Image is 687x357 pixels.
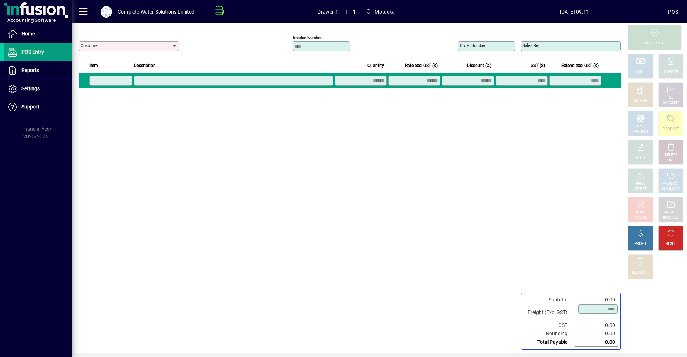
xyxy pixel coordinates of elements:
[642,41,667,46] div: PROCESS SALE
[667,158,674,163] div: LINE
[524,321,575,329] td: GST
[89,62,98,69] span: Item
[634,241,647,247] div: PROFIT
[663,215,678,221] div: INVOICES
[363,5,398,18] span: Motueka
[293,35,322,40] mat-label: Invoice number
[21,31,35,37] span: Home
[662,187,680,192] div: SUMMARY
[668,6,678,18] div: POS
[524,329,575,338] td: Rounding
[636,155,645,161] div: NOTE
[663,127,679,132] div: PRODUCT
[522,43,540,48] mat-label: Sales rep
[21,67,39,73] span: Reports
[575,329,618,338] td: 0.00
[665,210,677,215] div: RECALL
[95,5,118,18] button: Profile
[4,62,72,79] a: Reports
[665,153,677,158] div: DELETE
[460,43,486,48] mat-label: Order number
[405,62,438,69] span: Rate excl GST ($)
[4,80,72,98] a: Settings
[531,62,545,69] span: GST ($)
[21,86,40,91] span: Settings
[664,69,678,75] div: CHARGE
[663,101,679,106] div: ACCOUNT
[575,338,618,347] td: 0.00
[561,62,599,69] span: Extend excl GST ($)
[634,98,647,103] div: EFTPOS
[663,181,679,187] div: PRODUCT
[575,296,618,304] td: 0.00
[669,95,673,101] div: GL
[367,62,384,69] span: Quantity
[524,304,575,321] td: Freight (Excl GST)
[317,6,338,18] span: Drawer 1
[4,25,72,43] a: Home
[636,181,645,187] div: PRICE
[636,210,645,215] div: HOLD
[81,43,99,48] mat-label: Customer
[575,321,618,329] td: 0.00
[636,124,645,129] div: MISC
[345,6,356,18] span: Till 1
[634,215,647,221] div: INVOICE
[632,129,648,135] div: PRODUCT
[21,49,44,55] span: POS Entry
[524,338,575,347] td: Total Payable
[666,241,676,247] div: RESET
[481,6,668,18] span: [DATE] 09:11
[375,6,395,18] span: Motueka
[634,187,647,192] div: SELECT
[632,270,649,275] div: DISCOUNT
[636,69,645,75] div: CASH
[4,98,72,116] a: Support
[467,62,491,69] span: Discount (%)
[118,6,195,18] div: Complete Water Solutions Limited
[134,62,156,69] span: Description
[524,296,575,304] td: Subtotal
[21,104,39,110] span: Support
